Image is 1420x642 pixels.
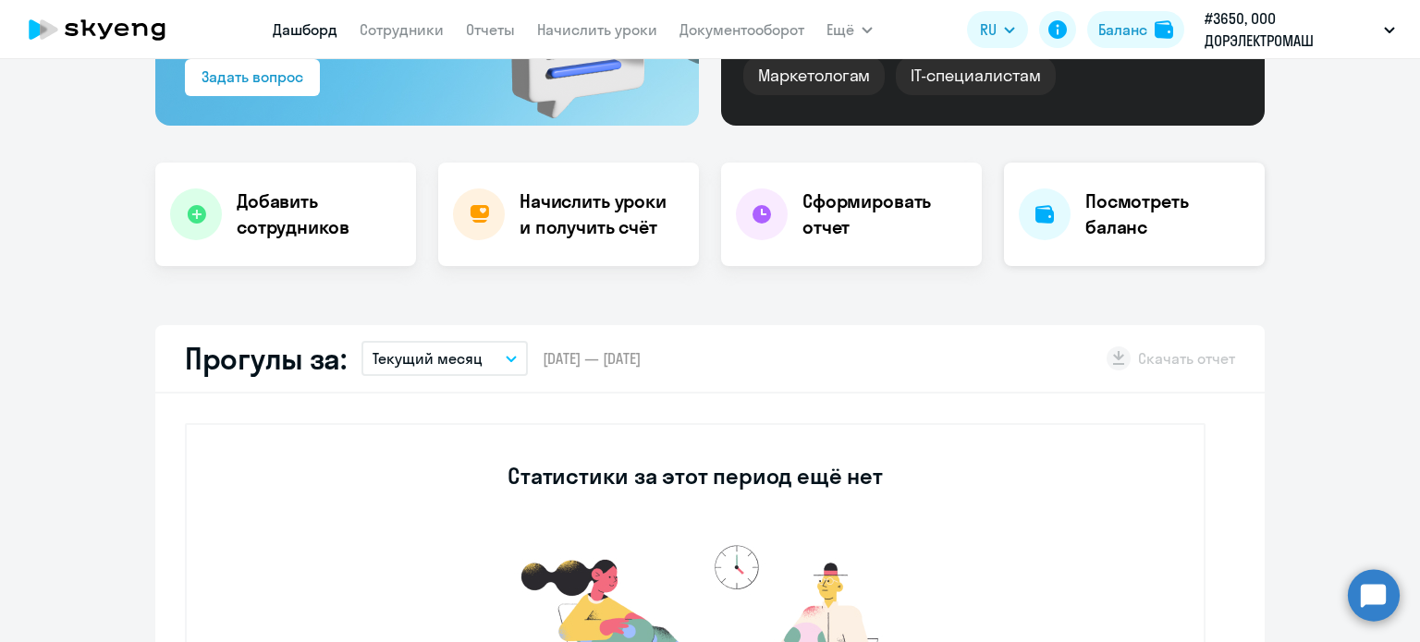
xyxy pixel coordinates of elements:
h2: Прогулы за: [185,340,347,377]
button: Балансbalance [1087,11,1184,48]
p: Текущий месяц [373,347,483,369]
a: Сотрудники [360,20,444,39]
div: Задать вопрос [202,66,303,88]
a: Дашборд [273,20,337,39]
h4: Сформировать отчет [802,188,967,240]
div: IT-специалистам [896,56,1055,95]
div: Баланс [1098,18,1147,41]
h4: Добавить сотрудников [237,188,401,240]
span: RU [980,18,997,41]
a: Документооборот [679,20,804,39]
div: Маркетологам [743,56,885,95]
button: Задать вопрос [185,59,320,96]
a: Начислить уроки [537,20,657,39]
img: balance [1155,20,1173,39]
span: [DATE] — [DATE] [543,348,641,369]
p: #3650, ООО ДОРЭЛЕКТРОМАШ [1205,7,1377,52]
button: Ещё [826,11,873,48]
h4: Начислить уроки и получить счёт [520,188,680,240]
button: Текущий месяц [361,341,528,376]
h3: Статистики за этот период ещё нет [508,461,882,491]
h4: Посмотреть баланс [1085,188,1250,240]
a: Отчеты [466,20,515,39]
span: Ещё [826,18,854,41]
button: RU [967,11,1028,48]
button: #3650, ООО ДОРЭЛЕКТРОМАШ [1195,7,1404,52]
